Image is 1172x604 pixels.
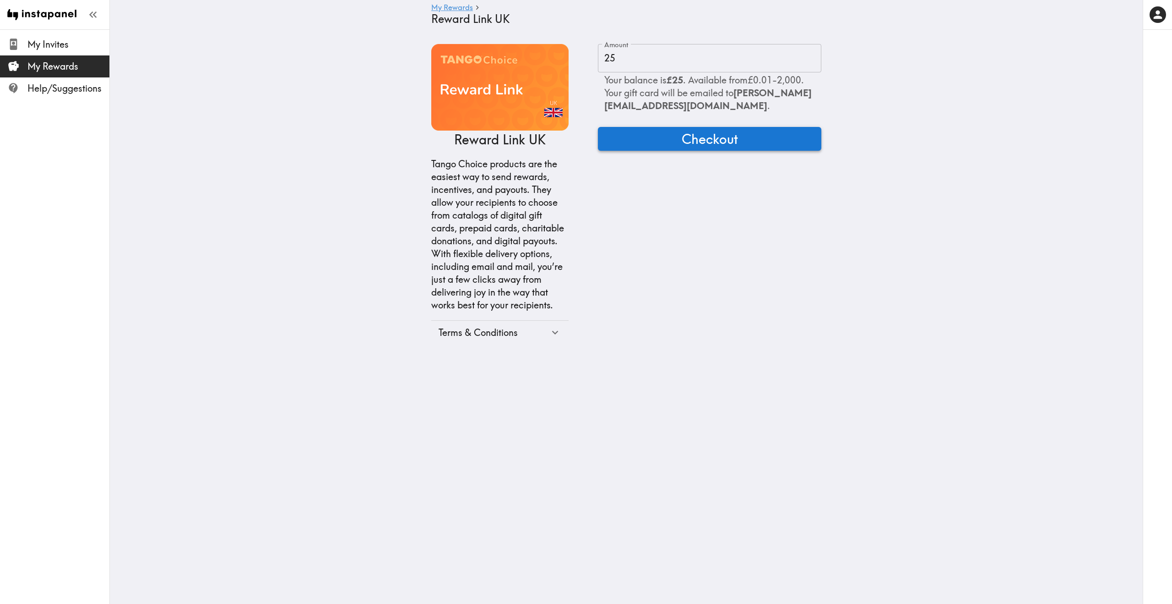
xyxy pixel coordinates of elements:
[431,4,473,12] a: My Rewards
[454,131,546,148] p: Reward Link UK
[682,130,738,148] span: Checkout
[431,158,569,312] p: Tango Choice products are the easiest way to send rewards, incentives, and payouts. They allow yo...
[439,326,549,339] div: Terms & Conditions
[604,74,812,111] span: Your balance is . Available from £0.01 - 2,000 . Your gift card will be emailed to .
[27,82,109,95] span: Help/Suggestions
[431,44,569,131] img: Reward Link UK
[27,38,109,51] span: My Invites
[598,127,821,151] button: Checkout
[431,12,814,26] h4: Reward Link UK
[27,60,109,73] span: My Rewards
[667,74,683,86] b: £25
[431,321,569,345] div: Terms & Conditions
[604,87,812,111] span: [PERSON_NAME][EMAIL_ADDRESS][DOMAIN_NAME]
[604,40,629,50] label: Amount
